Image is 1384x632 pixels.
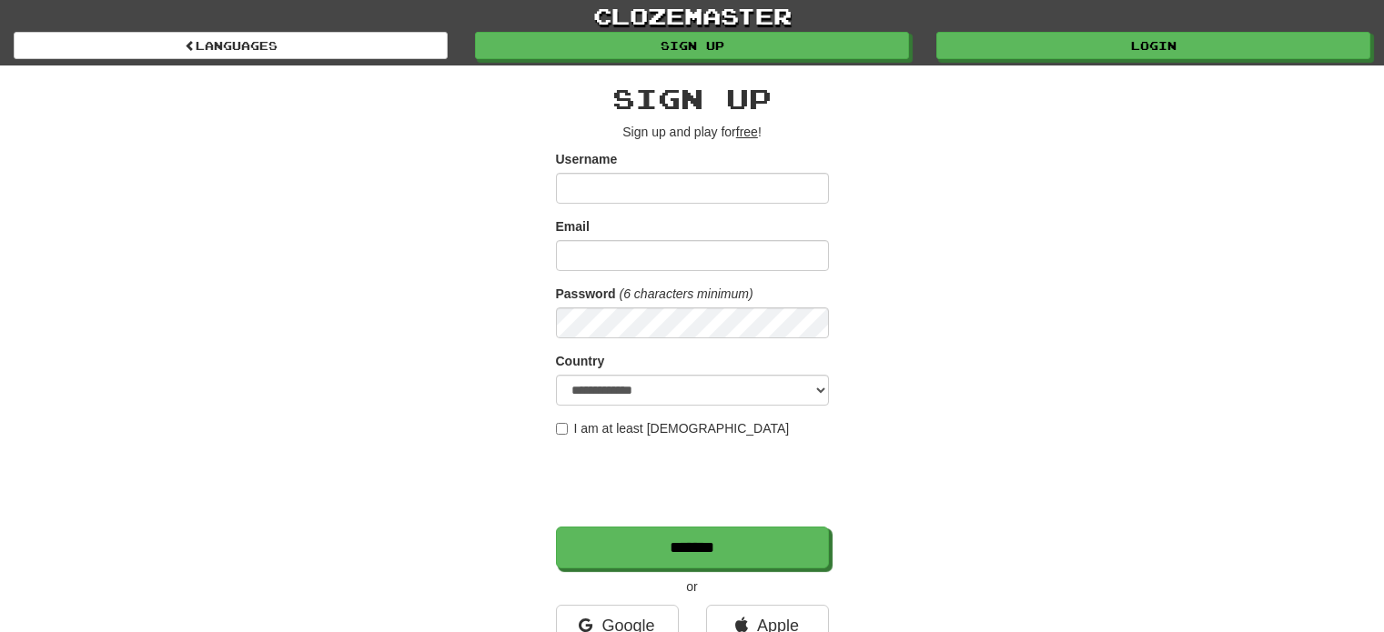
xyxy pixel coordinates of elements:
[556,84,829,114] h2: Sign up
[936,32,1370,59] a: Login
[556,446,833,517] iframe: reCAPTCHA
[736,125,758,139] u: free
[556,285,616,303] label: Password
[620,286,753,301] em: (6 characters minimum)
[475,32,909,59] a: Sign up
[556,352,605,370] label: Country
[556,150,618,168] label: Username
[556,423,568,435] input: I am at least [DEMOGRAPHIC_DATA]
[14,32,448,59] a: Languages
[556,217,590,236] label: Email
[556,419,790,437] label: I am at least [DEMOGRAPHIC_DATA]
[556,123,829,141] p: Sign up and play for !
[556,577,829,596] p: or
